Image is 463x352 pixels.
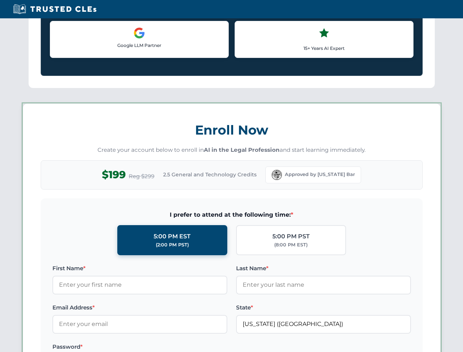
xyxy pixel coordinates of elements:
div: (2:00 PM PST) [156,241,189,249]
img: Google [133,27,145,39]
div: 5:00 PM EST [154,232,191,241]
div: 5:00 PM PST [272,232,310,241]
h3: Enroll Now [41,118,423,142]
span: Reg $299 [129,172,154,181]
strong: AI in the Legal Profession [204,146,280,153]
input: Florida (FL) [236,315,411,333]
span: Approved by [US_STATE] Bar [285,171,355,178]
label: Password [52,342,227,351]
input: Enter your first name [52,276,227,294]
label: Email Address [52,303,227,312]
p: Create your account below to enroll in and start learning immediately. [41,146,423,154]
label: State [236,303,411,312]
p: Google LLM Partner [56,42,223,49]
span: $199 [102,166,126,183]
span: I prefer to attend at the following time: [52,210,411,220]
p: 15+ Years AI Expert [241,45,407,52]
label: First Name [52,264,227,273]
input: Enter your email [52,315,227,333]
label: Last Name [236,264,411,273]
span: 2.5 General and Technology Credits [163,170,257,179]
img: Trusted CLEs [11,4,99,15]
img: Florida Bar [272,170,282,180]
input: Enter your last name [236,276,411,294]
div: (8:00 PM EST) [274,241,308,249]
